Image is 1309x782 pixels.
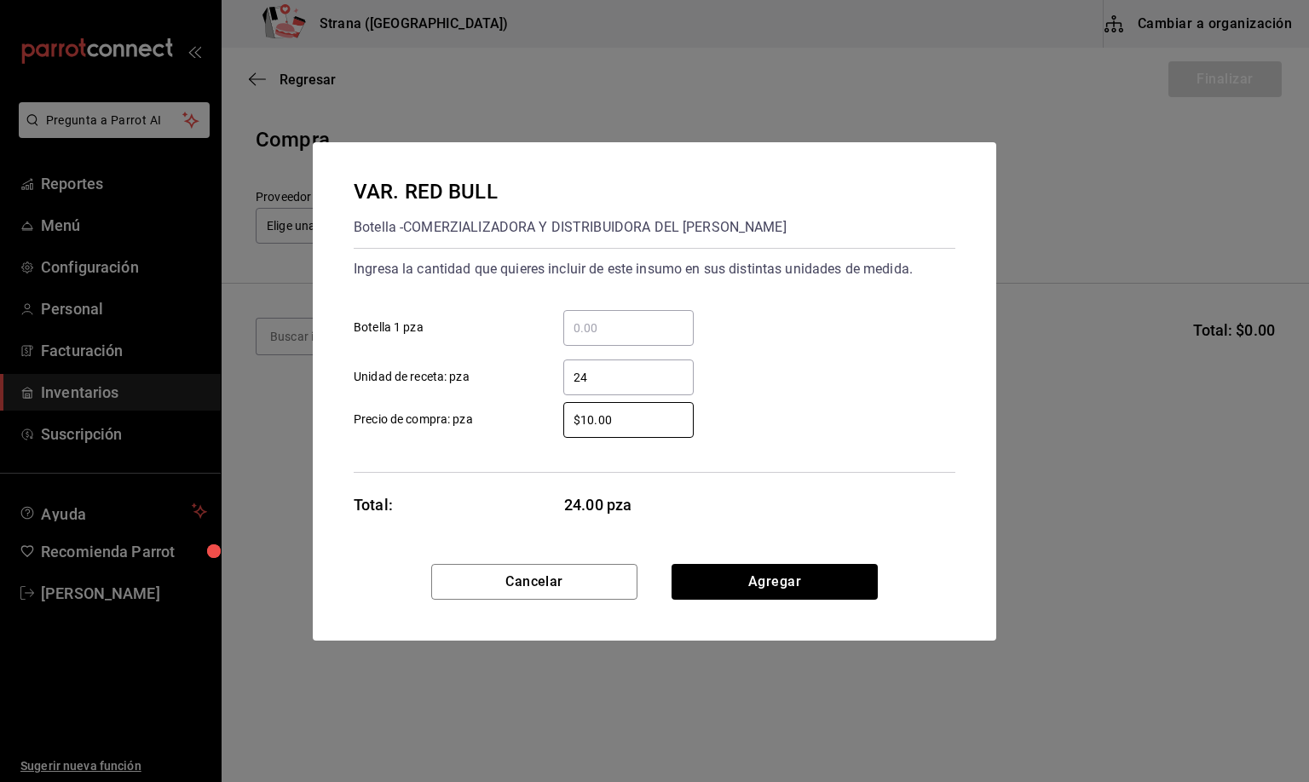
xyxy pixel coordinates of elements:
[672,564,878,600] button: Agregar
[354,214,787,241] div: Botella - COMERZIALIZADORA Y DISTRIBUIDORA DEL [PERSON_NAME]
[354,319,424,336] span: Botella 1 pza
[563,410,694,430] input: Precio de compra: pza
[563,367,694,388] input: Unidad de receta: pza
[564,493,695,516] span: 24.00 pza
[354,368,470,386] span: Unidad de receta: pza
[563,318,694,338] input: Botella 1 pza
[354,411,473,428] span: Precio de compra: pza
[431,564,637,600] button: Cancelar
[354,256,955,283] div: Ingresa la cantidad que quieres incluir de este insumo en sus distintas unidades de medida.
[354,493,393,516] div: Total:
[354,176,787,207] div: VAR. RED BULL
